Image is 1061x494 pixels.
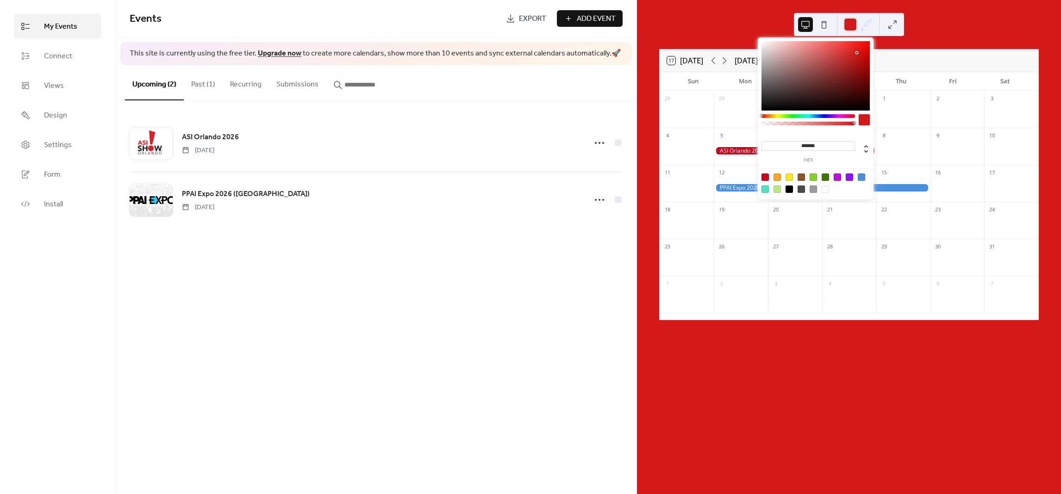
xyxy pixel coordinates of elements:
[519,13,546,25] span: Export
[125,65,184,100] button: Upcoming (2)
[786,185,793,193] div: #000000
[927,72,979,91] div: Fri
[987,279,997,289] div: 7
[714,147,876,155] div: ASI Orlando 2026
[798,185,805,193] div: #4A4A4A
[662,242,673,252] div: 25
[810,173,817,181] div: #7ED321
[499,10,553,27] a: Export
[14,162,101,187] a: Form
[933,242,943,252] div: 30
[14,132,101,157] a: Settings
[879,279,889,289] div: 5
[771,279,781,289] div: 3
[774,185,781,193] div: #B8E986
[14,103,101,128] a: Design
[44,110,67,121] span: Design
[14,73,101,98] a: Views
[735,55,758,66] div: [DATE]
[987,131,997,141] div: 10
[717,168,727,178] div: 12
[987,94,997,104] div: 3
[879,205,889,215] div: 22
[662,168,673,178] div: 11
[662,279,673,289] div: 1
[717,279,727,289] div: 2
[879,94,889,104] div: 1
[825,205,835,215] div: 21
[879,242,889,252] div: 29
[825,242,835,252] div: 28
[717,131,727,141] div: 5
[44,199,63,210] span: Install
[933,279,943,289] div: 6
[182,146,214,155] span: [DATE]
[44,80,64,92] span: Views
[825,279,835,289] div: 4
[662,131,673,141] div: 4
[664,54,706,67] button: 17[DATE]
[714,184,930,192] div: PPAI Expo 2026 (Las Vegas)
[662,94,673,104] div: 28
[786,173,793,181] div: #F8E71C
[771,205,781,215] div: 20
[879,131,889,141] div: 8
[761,158,855,163] label: hex
[822,173,829,181] div: #417505
[182,132,239,143] span: ASI Orlando 2026
[761,185,769,193] div: #50E3C2
[879,168,889,178] div: 15
[182,189,310,200] span: PPAI Expo 2026 ([GEOGRAPHIC_DATA])
[717,242,727,252] div: 26
[771,242,781,252] div: 27
[258,46,301,61] a: Upgrade now
[182,131,239,143] a: ASI Orlando 2026
[662,205,673,215] div: 18
[798,173,805,181] div: #8B572A
[774,173,781,181] div: #F5A623
[810,185,817,193] div: #9B9B9B
[44,51,72,62] span: Connect
[719,72,771,91] div: Mon
[933,131,943,141] div: 9
[577,13,616,25] span: Add Event
[44,169,61,180] span: Form
[557,10,623,27] button: Add Event
[44,140,72,151] span: Settings
[933,168,943,178] div: 16
[14,191,101,216] a: Install
[987,205,997,215] div: 24
[933,205,943,215] div: 23
[987,168,997,178] div: 17
[875,72,927,91] div: Thu
[14,43,101,68] a: Connect
[14,14,101,39] a: My Events
[184,65,223,99] button: Past (1)
[822,185,829,193] div: #FFFFFF
[182,203,214,212] span: [DATE]
[717,205,727,215] div: 19
[858,173,865,181] div: #4A90E2
[182,188,310,200] a: PPAI Expo 2026 ([GEOGRAPHIC_DATA])
[846,173,853,181] div: #9013FE
[223,65,269,99] button: Recurring
[667,72,719,91] div: Sun
[834,173,841,181] div: #BD10E0
[269,65,326,99] button: Submissions
[979,72,1031,91] div: Sat
[987,242,997,252] div: 31
[933,94,943,104] div: 2
[130,9,162,29] span: Events
[44,21,77,32] span: My Events
[761,173,769,181] div: #D0021B
[130,49,621,59] span: This site is currently using the free tier. to create more calendars, show more than 10 events an...
[717,94,727,104] div: 29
